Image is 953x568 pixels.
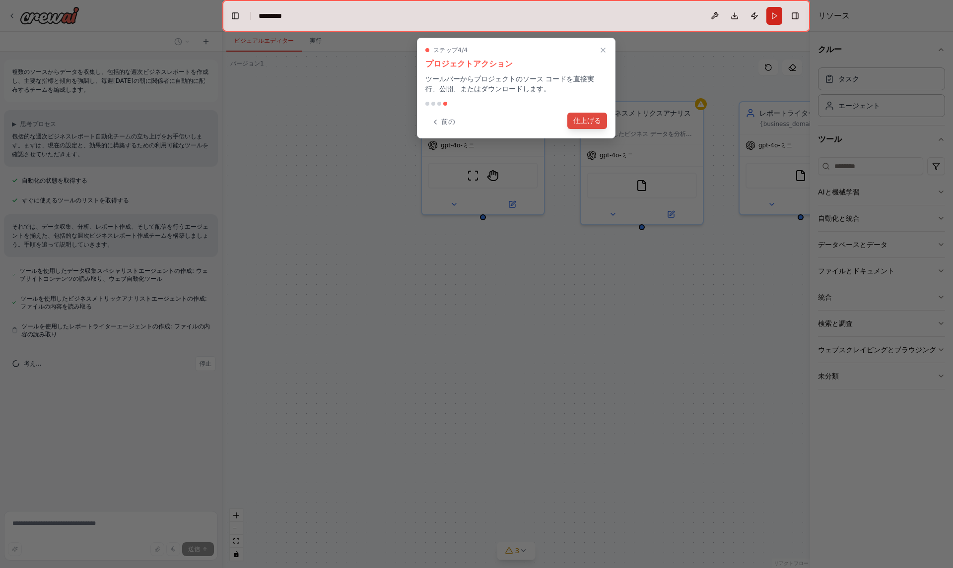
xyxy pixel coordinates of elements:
[425,75,594,93] font: ツールバーからプロジェクトのソース コードを直接実行、公開、またはダウンロードします。
[573,117,601,125] font: 仕上げる
[228,9,242,23] button: 左サイドバーを非表示にする
[458,47,468,54] font: 4/4
[441,118,455,126] font: 前の
[425,114,461,130] button: 前の
[425,59,513,68] font: プロジェクトアクション
[567,113,607,129] button: 仕上げる
[597,44,609,56] button: ウォークスルーを閉じる
[433,47,458,54] font: ステップ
